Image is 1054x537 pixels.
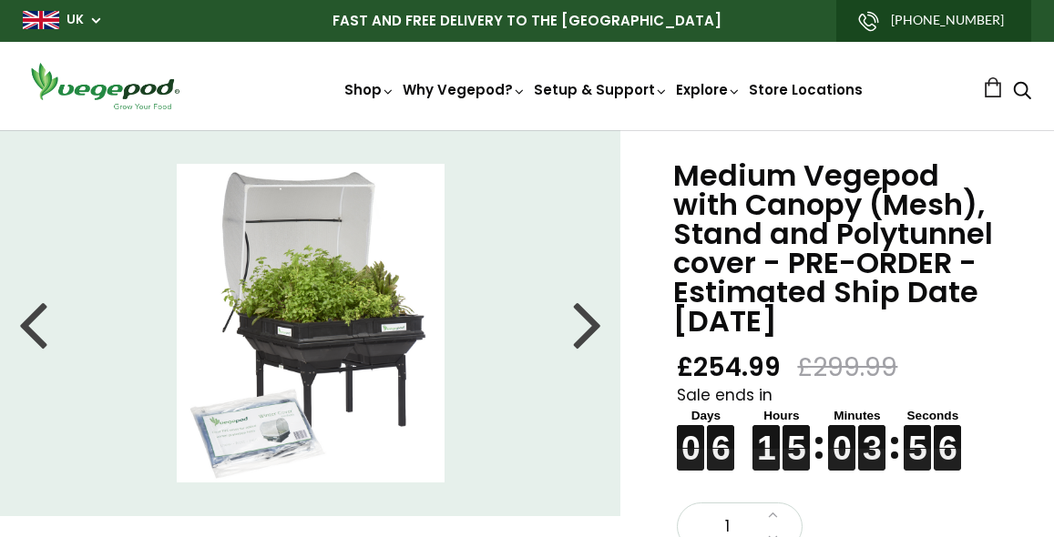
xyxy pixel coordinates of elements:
span: £254.99 [677,350,781,384]
figure: 6 [934,425,961,448]
a: Increase quantity by 1 [762,503,783,527]
figure: 5 [783,425,810,448]
a: Why Vegepod? [403,80,527,99]
figure: 3 [858,425,885,448]
figure: 6 [707,425,734,448]
figure: 1 [752,425,780,448]
div: Sale ends in [677,384,1008,471]
img: gb_large.png [23,11,59,29]
img: Medium Vegepod with Canopy (Mesh), Stand and Polytunnel cover - PRE-ORDER - Estimated Ship Date S... [177,164,445,482]
figure: 0 [828,425,855,448]
a: UK [67,11,84,29]
h1: Medium Vegepod with Canopy (Mesh), Stand and Polytunnel cover - PRE-ORDER - Estimated Ship Date [... [673,161,1008,336]
a: Shop [344,80,395,99]
a: Search [1013,83,1031,102]
span: £299.99 [797,350,897,384]
figure: 5 [904,425,931,448]
a: Explore [676,80,742,99]
img: Vegepod [23,60,187,112]
figure: 0 [677,425,704,448]
a: Setup & Support [534,80,669,99]
a: Store Locations [749,80,863,99]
